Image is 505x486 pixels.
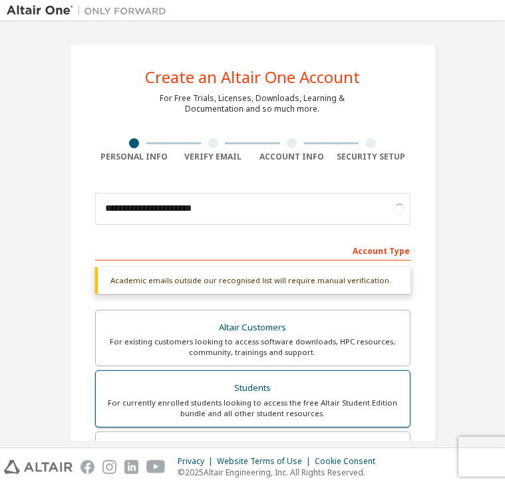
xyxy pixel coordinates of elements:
img: youtube.svg [146,460,166,474]
div: Account Type [95,239,411,261]
p: © 2025 Altair Engineering, Inc. All Rights Reserved. [178,467,383,478]
div: Academic emails outside our recognised list will require manual verification. [95,267,411,294]
img: instagram.svg [102,460,116,474]
div: Personal Info [95,152,174,162]
img: facebook.svg [81,460,94,474]
img: altair_logo.svg [4,460,73,474]
div: Privacy [178,456,217,467]
div: Verify Email [174,152,253,162]
div: For existing customers looking to access software downloads, HPC resources, community, trainings ... [104,336,402,358]
div: Faculty [104,440,402,459]
div: Create an Altair One Account [145,69,360,85]
div: Account Info [253,152,332,162]
div: Security Setup [331,152,411,162]
div: Website Terms of Use [217,456,315,467]
img: linkedin.svg [124,460,138,474]
div: For currently enrolled students looking to access the free Altair Student Edition bundle and all ... [104,398,402,419]
div: For Free Trials, Licenses, Downloads, Learning & Documentation and so much more. [160,93,345,114]
img: Altair One [7,4,173,17]
div: Students [104,379,402,398]
div: Cookie Consent [315,456,383,467]
div: Altair Customers [104,318,402,337]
